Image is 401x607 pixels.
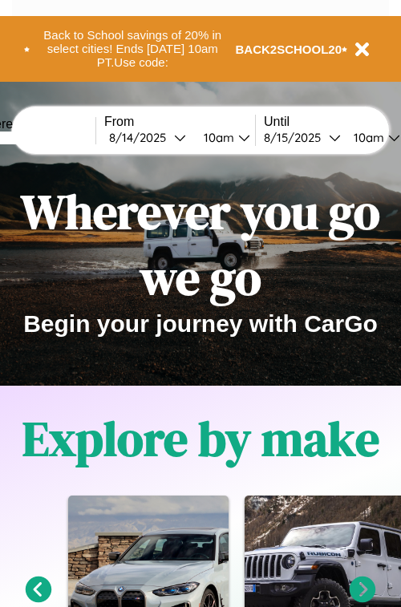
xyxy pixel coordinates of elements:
button: 10am [191,129,255,146]
div: 10am [196,130,238,145]
div: 8 / 14 / 2025 [109,130,174,145]
h1: Explore by make [22,406,379,471]
button: Back to School savings of 20% in select cities! Ends [DATE] 10am PT.Use code: [30,24,236,74]
div: 8 / 15 / 2025 [264,130,329,145]
div: 10am [346,130,388,145]
button: 8/14/2025 [104,129,191,146]
b: BACK2SCHOOL20 [236,42,342,56]
label: From [104,115,255,129]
